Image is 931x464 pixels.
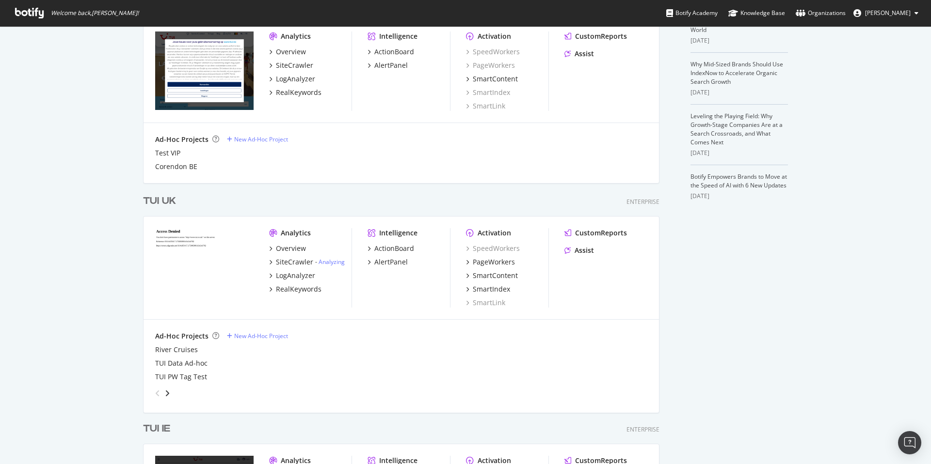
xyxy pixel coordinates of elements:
[846,5,926,21] button: [PERSON_NAME]
[374,61,408,70] div: AlertPanel
[626,425,659,433] div: Enterprise
[575,228,627,238] div: CustomReports
[466,101,505,111] a: SmartLink
[690,36,788,45] div: [DATE]
[276,88,321,97] div: RealKeywords
[626,198,659,206] div: Enterprise
[143,194,176,208] div: TUI UK
[143,422,174,436] a: TUI IE
[276,74,315,84] div: LogAnalyzer
[898,431,921,454] div: Open Intercom Messenger
[276,257,313,267] div: SiteCrawler
[281,31,311,41] div: Analytics
[164,388,171,398] div: angle-right
[575,31,627,41] div: CustomReports
[234,135,288,143] div: New Ad-Hoc Project
[269,47,306,57] a: Overview
[281,228,311,238] div: Analytics
[155,135,209,144] div: Ad-Hoc Projects
[269,88,321,97] a: RealKeywords
[151,386,164,401] div: angle-left
[368,244,414,253] a: ActionBoard
[564,228,627,238] a: CustomReports
[466,47,520,57] a: SpeedWorkers
[379,31,417,41] div: Intelligence
[155,331,209,341] div: Ad-Hoc Projects
[374,244,414,253] div: ActionBoard
[865,9,911,17] span: Lee Stuart
[227,332,288,340] a: New Ad-Hoc Project
[368,257,408,267] a: AlertPanel
[155,148,180,158] a: Test VIP
[368,47,414,57] a: ActionBoard
[466,61,515,70] a: PageWorkers
[227,135,288,143] a: New Ad-Hoc Project
[374,257,408,267] div: AlertPanel
[690,60,783,86] a: Why Mid-Sized Brands Should Use IndexNow to Accelerate Organic Search Growth
[466,298,505,308] a: SmartLink
[473,74,518,84] div: SmartContent
[155,372,207,382] a: TUI PW Tag Test
[155,228,254,307] img: tui.co.uk
[473,257,515,267] div: PageWorkers
[690,172,787,189] a: Botify Empowers Brands to Move at the Speed of AI with 6 New Updates
[575,49,594,59] div: Assist
[728,8,785,18] div: Knowledge Base
[466,74,518,84] a: SmartContent
[368,61,408,70] a: AlertPanel
[276,271,315,280] div: LogAnalyzer
[143,422,170,436] div: TUI IE
[796,8,846,18] div: Organizations
[155,162,197,171] a: Corendon BE
[466,271,518,280] a: SmartContent
[473,271,518,280] div: SmartContent
[269,284,321,294] a: RealKeywords
[379,228,417,238] div: Intelligence
[666,8,718,18] div: Botify Academy
[234,332,288,340] div: New Ad-Hoc Project
[374,47,414,57] div: ActionBoard
[319,258,345,266] a: Analyzing
[466,284,510,294] a: SmartIndex
[473,284,510,294] div: SmartIndex
[575,246,594,255] div: Assist
[690,149,788,157] div: [DATE]
[466,244,520,253] a: SpeedWorkers
[564,246,594,255] a: Assist
[690,112,783,146] a: Leveling the Playing Field: Why Growth-Stage Companies Are at a Search Crossroads, and What Comes...
[564,31,627,41] a: CustomReports
[466,257,515,267] a: PageWorkers
[276,284,321,294] div: RealKeywords
[155,358,208,368] a: TUI Data Ad-hoc
[143,194,180,208] a: TUI UK
[478,228,511,238] div: Activation
[564,49,594,59] a: Assist
[155,345,198,355] a: River Cruises
[315,258,345,266] div: -
[276,47,306,57] div: Overview
[51,9,139,17] span: Welcome back, [PERSON_NAME] !
[155,31,254,110] img: tui.be
[690,88,788,97] div: [DATE]
[269,74,315,84] a: LogAnalyzer
[269,61,313,70] a: SiteCrawler
[466,88,510,97] a: SmartIndex
[276,61,313,70] div: SiteCrawler
[690,8,788,34] a: AI Is Your New Customer: How to Win the Visibility Battle in a ChatGPT World
[478,31,511,41] div: Activation
[269,257,345,267] a: SiteCrawler- Analyzing
[269,271,315,280] a: LogAnalyzer
[276,244,306,253] div: Overview
[690,192,788,201] div: [DATE]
